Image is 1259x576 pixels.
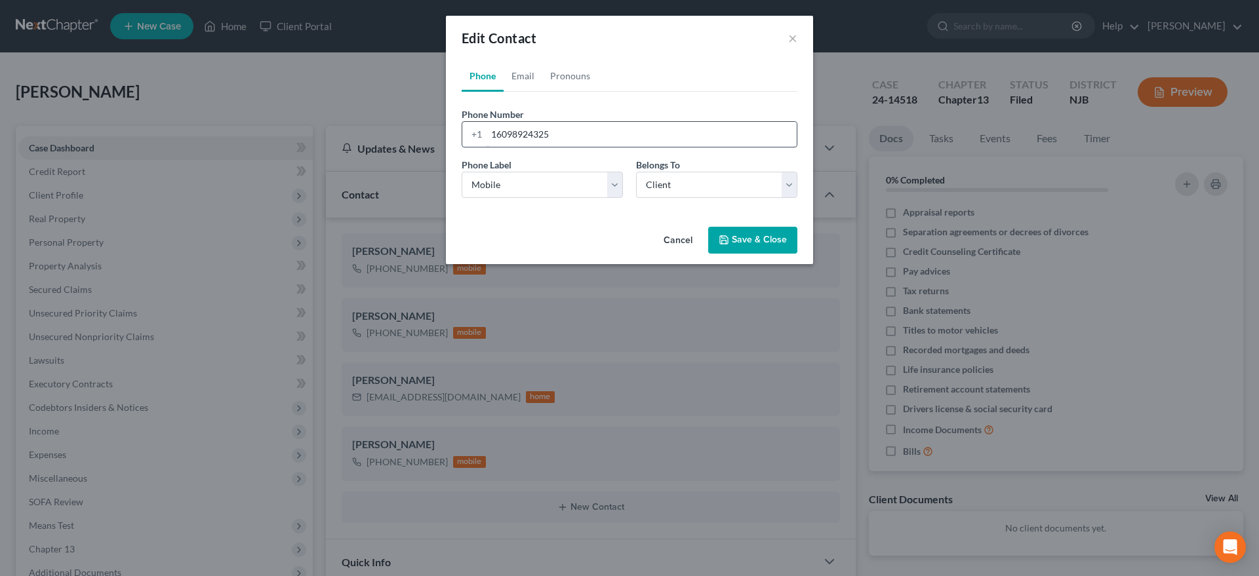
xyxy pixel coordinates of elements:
[653,228,703,254] button: Cancel
[504,60,542,92] a: Email
[462,159,511,170] span: Phone Label
[487,122,797,147] input: ###-###-####
[542,60,598,92] a: Pronouns
[708,227,797,254] button: Save & Close
[462,109,524,120] span: Phone Number
[1214,531,1246,563] div: Open Intercom Messenger
[636,159,680,170] span: Belongs To
[462,30,537,46] span: Edit Contact
[462,60,504,92] a: Phone
[788,30,797,46] button: ×
[462,122,487,147] div: +1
